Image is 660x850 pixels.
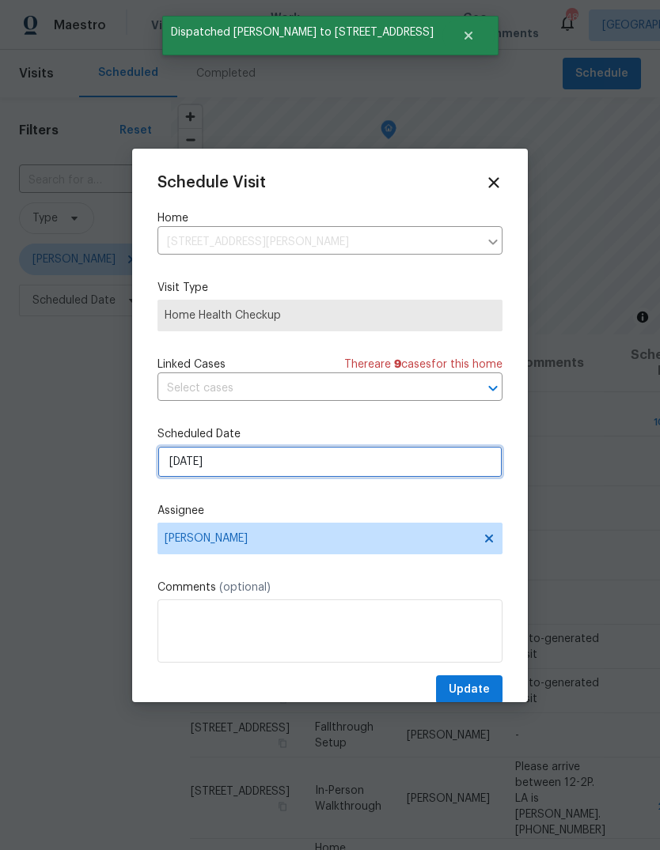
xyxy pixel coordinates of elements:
span: Home Health Checkup [165,308,495,323]
label: Assignee [157,503,503,519]
input: M/D/YYYY [157,446,503,478]
button: Update [436,675,503,705]
label: Visit Type [157,280,503,296]
span: (optional) [219,582,271,593]
span: Close [485,174,503,191]
input: Enter in an address [157,230,479,255]
span: [PERSON_NAME] [165,532,475,545]
span: There are case s for this home [344,357,503,372]
span: Update [449,680,490,700]
label: Comments [157,580,503,595]
label: Home [157,210,503,226]
span: Linked Cases [157,357,226,372]
input: Select cases [157,376,458,401]
span: Schedule Visit [157,175,266,191]
label: Scheduled Date [157,426,503,442]
span: Dispatched [PERSON_NAME] to [STREET_ADDRESS] [162,16,442,49]
button: Close [442,20,495,51]
span: 9 [394,359,401,370]
button: Open [482,377,504,399]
